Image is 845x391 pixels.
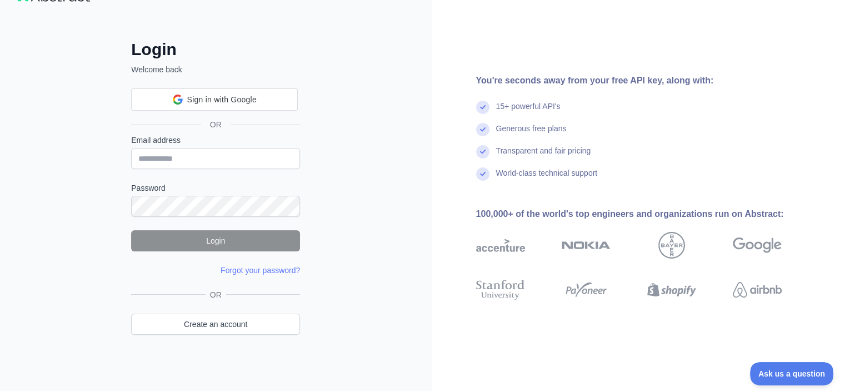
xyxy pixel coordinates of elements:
[131,64,300,75] p: Welcome back
[750,362,834,385] iframe: Toggle Customer Support
[476,74,817,87] div: You're seconds away from your free API key, along with:
[733,232,782,259] img: google
[496,123,567,145] div: Generous free plans
[658,232,685,259] img: bayer
[476,278,525,302] img: stanford university
[476,123,489,136] img: check mark
[476,207,817,221] div: 100,000+ of the world's top engineers and organizations run on Abstract:
[187,94,257,106] span: Sign in with Google
[562,278,611,302] img: payoneer
[476,145,489,159] img: check mark
[496,145,591,167] div: Transparent and fair pricing
[476,101,489,114] img: check mark
[562,232,611,259] img: nokia
[131,230,300,251] button: Login
[131,182,300,194] label: Password
[221,266,300,275] a: Forgot your password?
[131,88,298,111] div: Sign in with Google
[131,314,300,335] a: Create an account
[476,232,525,259] img: accenture
[201,119,231,130] span: OR
[131,135,300,146] label: Email address
[131,39,300,60] h2: Login
[496,101,561,123] div: 15+ powerful API's
[206,289,226,300] span: OR
[647,278,696,302] img: shopify
[733,278,782,302] img: airbnb
[476,167,489,181] img: check mark
[496,167,598,190] div: World-class technical support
